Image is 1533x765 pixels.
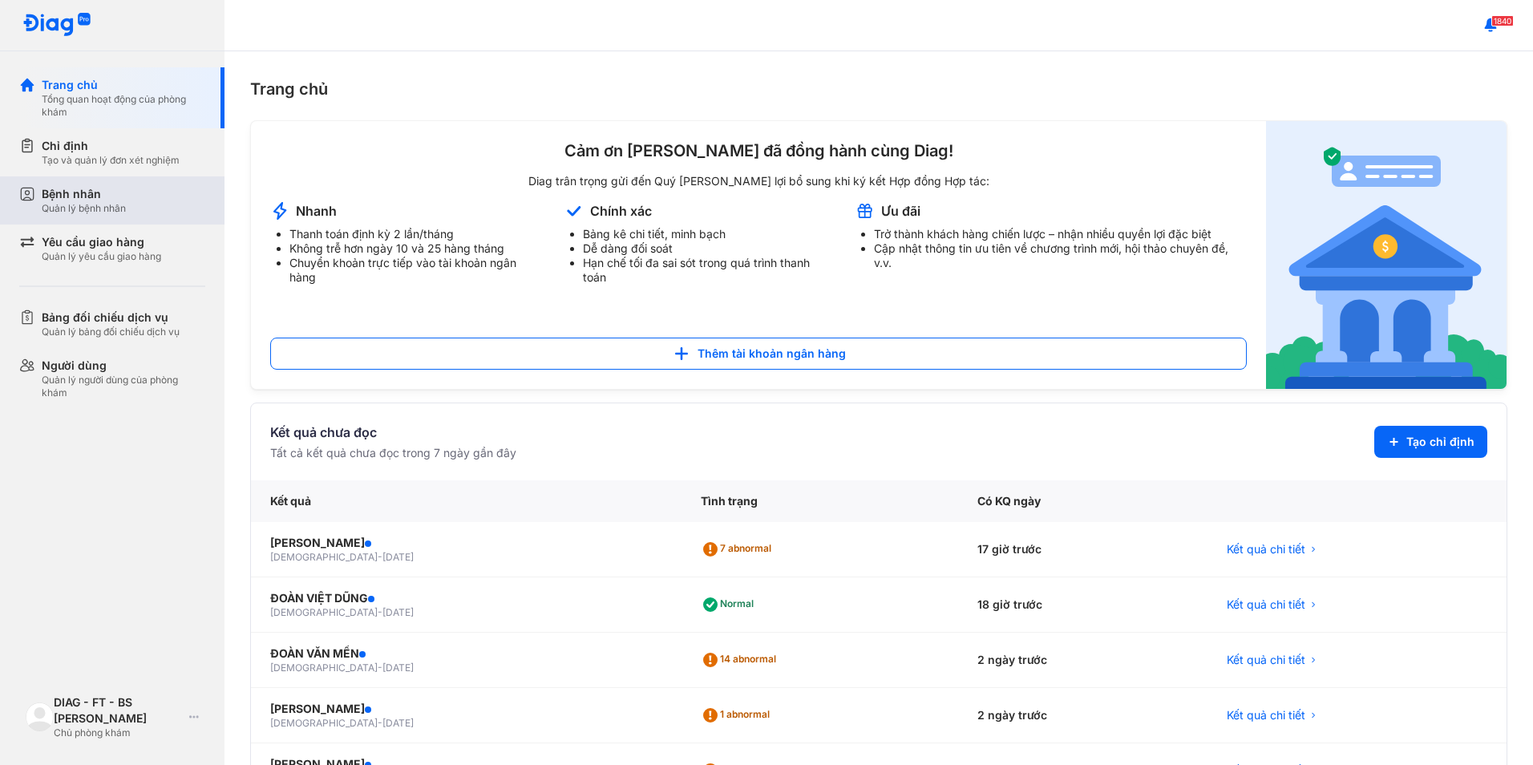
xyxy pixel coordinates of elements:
div: Nhanh [296,202,337,220]
img: logo [22,13,91,38]
span: [DATE] [382,551,414,563]
li: Thanh toán định kỳ 2 lần/tháng [289,227,544,241]
div: 18 giờ trước [958,577,1207,633]
div: 17 giờ trước [958,522,1207,577]
div: Tình trạng [682,480,958,522]
img: account-announcement [270,201,289,221]
div: Quản lý bệnh nhân [42,202,126,215]
span: [DATE] [382,717,414,729]
div: Kết quả chưa đọc [270,423,516,442]
div: 1 abnormal [701,702,776,728]
div: Ưu đãi [881,202,920,220]
div: Cảm ơn [PERSON_NAME] đã đồng hành cùng Diag! [270,140,1247,161]
span: Kết quả chi tiết [1227,707,1305,723]
div: 2 ngày trước [958,633,1207,688]
span: Kết quả chi tiết [1227,541,1305,557]
div: ĐOÀN VĂN MẾN [270,646,662,662]
div: 14 abnormal [701,647,783,673]
img: account-announcement [1266,121,1507,389]
button: Thêm tài khoản ngân hàng [270,338,1247,370]
div: Tất cả kết quả chưa đọc trong 7 ngày gần đây [270,445,516,461]
div: Người dùng [42,358,205,374]
span: [DATE] [382,662,414,674]
span: [DATE] [382,606,414,618]
li: Hạn chế tối đa sai sót trong quá trình thanh toán [583,256,835,285]
div: [PERSON_NAME] [270,535,662,551]
div: Tạo và quản lý đơn xét nghiệm [42,154,180,167]
span: Kết quả chi tiết [1227,597,1305,613]
li: Dễ dàng đối soát [583,241,835,256]
span: 1840 [1491,15,1514,26]
div: Trang chủ [42,77,205,93]
div: Có KQ ngày [958,480,1207,522]
img: account-announcement [564,201,584,221]
div: Chủ phòng khám [54,727,183,739]
div: Tổng quan hoạt động của phòng khám [42,93,205,119]
div: ĐOÀN VIỆT DŨNG [270,590,662,606]
li: Trở thành khách hàng chiến lược – nhận nhiều quyền lợi đặc biệt [874,227,1247,241]
button: Tạo chỉ định [1374,426,1487,458]
span: - [378,717,382,729]
span: Tạo chỉ định [1406,434,1474,450]
div: Bảng đối chiếu dịch vụ [42,310,180,326]
div: DIAG - FT - BS [PERSON_NAME] [54,694,183,727]
span: - [378,606,382,618]
div: Quản lý người dùng của phòng khám [42,374,205,399]
div: [PERSON_NAME] [270,701,662,717]
div: Trang chủ [250,77,1507,101]
div: Quản lý bảng đối chiếu dịch vụ [42,326,180,338]
div: 2 ngày trước [958,688,1207,743]
li: Cập nhật thông tin ưu tiên về chương trình mới, hội thảo chuyên đề, v.v. [874,241,1247,270]
div: Quản lý yêu cầu giao hàng [42,250,161,263]
div: Normal [701,592,760,617]
div: Chỉ định [42,138,180,154]
div: Chính xác [590,202,652,220]
span: [DEMOGRAPHIC_DATA] [270,717,378,729]
li: Chuyển khoản trực tiếp vào tài khoản ngân hàng [289,256,544,285]
div: Bệnh nhân [42,186,126,202]
li: Bảng kê chi tiết, minh bạch [583,227,835,241]
div: Diag trân trọng gửi đến Quý [PERSON_NAME] lợi bổ sung khi ký kết Hợp đồng Hợp tác: [270,174,1247,188]
span: [DEMOGRAPHIC_DATA] [270,551,378,563]
span: Kết quả chi tiết [1227,652,1305,668]
span: [DEMOGRAPHIC_DATA] [270,662,378,674]
div: Kết quả [251,480,682,522]
img: logo [26,702,54,731]
span: - [378,551,382,563]
span: [DEMOGRAPHIC_DATA] [270,606,378,618]
img: account-announcement [855,201,875,221]
div: Yêu cầu giao hàng [42,234,161,250]
div: 7 abnormal [701,536,778,562]
span: - [378,662,382,674]
li: Không trễ hơn ngày 10 và 25 hàng tháng [289,241,544,256]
